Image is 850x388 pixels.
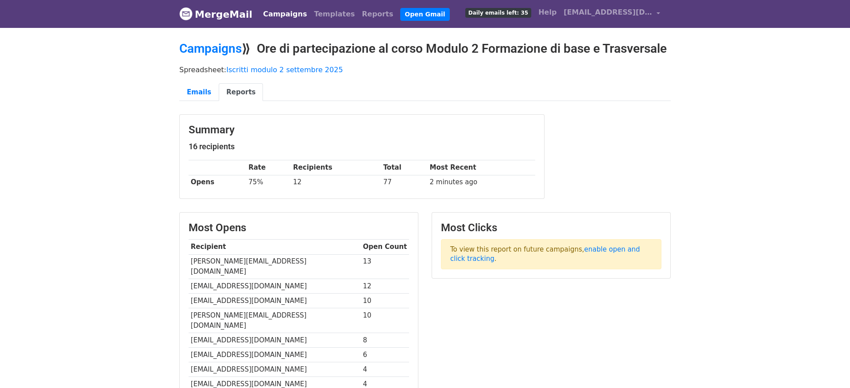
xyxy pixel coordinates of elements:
[310,5,358,23] a: Templates
[189,124,535,136] h3: Summary
[189,142,535,151] h5: 16 recipients
[361,240,409,254] th: Open Count
[246,175,291,190] td: 75%
[179,5,252,23] a: MergeMail
[361,333,409,347] td: 8
[189,362,361,377] td: [EMAIL_ADDRESS][DOMAIN_NAME]
[361,308,409,333] td: 10
[189,279,361,294] td: [EMAIL_ADDRESS][DOMAIN_NAME]
[361,279,409,294] td: 12
[465,8,531,18] span: Daily emails left: 35
[189,254,361,279] td: [PERSON_NAME][EMAIL_ADDRESS][DOMAIN_NAME]
[564,7,652,18] span: [EMAIL_ADDRESS][DOMAIN_NAME]
[189,333,361,347] td: [EMAIL_ADDRESS][DOMAIN_NAME]
[226,66,343,74] a: Iscritti modulo 2 settembre 2025
[179,41,671,56] h2: ⟫ Ore di partecipazione al corso Modulo 2 Formazione di base e Trasversale
[246,160,291,175] th: Rate
[359,5,397,23] a: Reports
[291,160,381,175] th: Recipients
[441,221,661,234] h3: Most Clicks
[189,308,361,333] td: [PERSON_NAME][EMAIL_ADDRESS][DOMAIN_NAME]
[428,160,535,175] th: Most Recent
[189,348,361,362] td: [EMAIL_ADDRESS][DOMAIN_NAME]
[219,83,263,101] a: Reports
[189,240,361,254] th: Recipient
[361,348,409,362] td: 6
[450,245,640,263] a: enable open and click tracking
[462,4,535,21] a: Daily emails left: 35
[291,175,381,190] td: 12
[179,7,193,20] img: MergeMail logo
[428,175,535,190] td: 2 minutes ago
[441,239,661,269] p: To view this report on future campaigns, .
[361,294,409,308] td: 10
[361,362,409,377] td: 4
[361,254,409,279] td: 13
[381,175,428,190] td: 77
[179,41,242,56] a: Campaigns
[400,8,449,21] a: Open Gmail
[381,160,428,175] th: Total
[189,294,361,308] td: [EMAIL_ADDRESS][DOMAIN_NAME]
[189,175,246,190] th: Opens
[560,4,664,24] a: [EMAIL_ADDRESS][DOMAIN_NAME]
[189,221,409,234] h3: Most Opens
[179,83,219,101] a: Emails
[259,5,310,23] a: Campaigns
[179,65,671,74] p: Spreadsheet:
[535,4,560,21] a: Help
